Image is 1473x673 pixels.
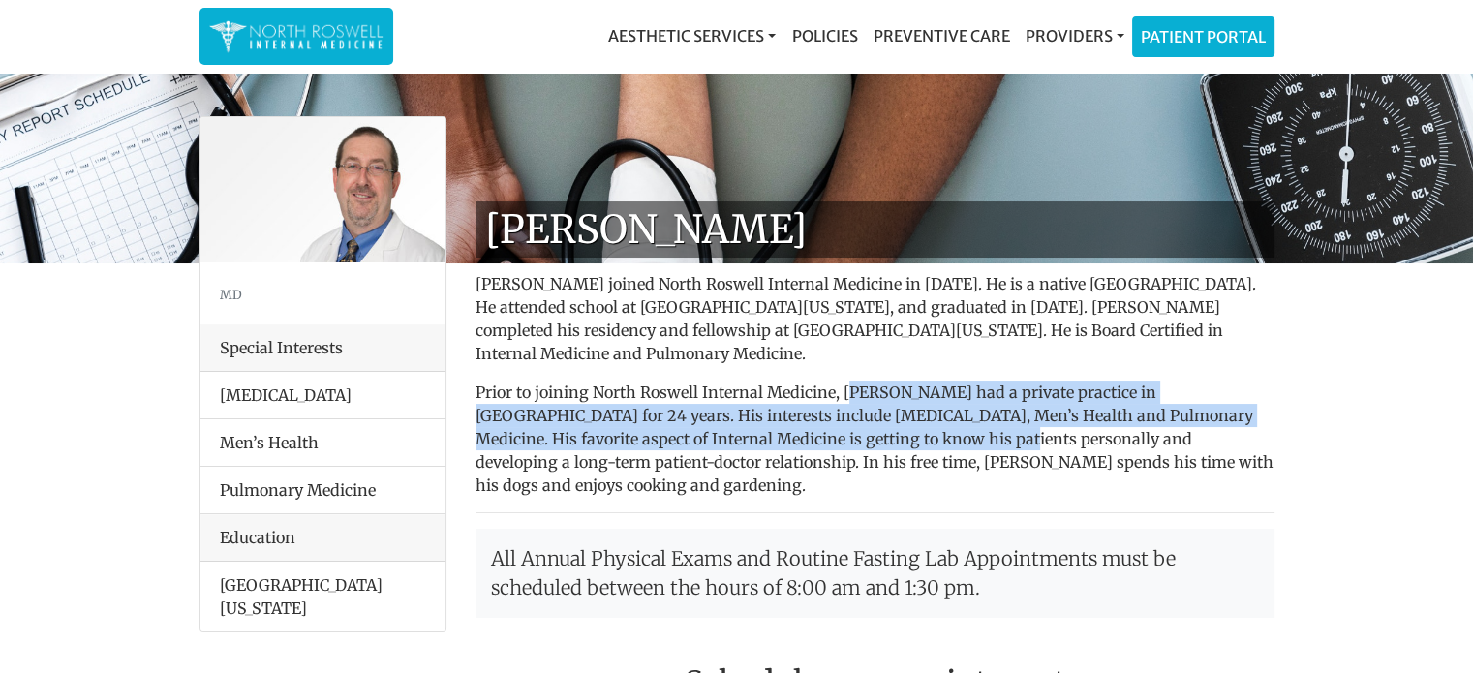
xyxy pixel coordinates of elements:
[476,529,1274,618] p: All Annual Physical Exams and Routine Fasting Lab Appointments must be scheduled between the hour...
[209,17,384,55] img: North Roswell Internal Medicine
[200,466,445,514] li: Pulmonary Medicine
[476,201,1274,258] h1: [PERSON_NAME]
[1017,16,1131,55] a: Providers
[200,324,445,372] div: Special Interests
[865,16,1017,55] a: Preventive Care
[200,372,445,419] li: [MEDICAL_DATA]
[200,514,445,562] div: Education
[1133,17,1274,56] a: Patient Portal
[200,117,445,262] img: Dr. George Kanes
[600,16,783,55] a: Aesthetic Services
[220,287,242,302] small: MD
[476,381,1274,497] p: Prior to joining North Roswell Internal Medicine, [PERSON_NAME] had a private practice in [GEOGRA...
[476,272,1274,365] p: [PERSON_NAME] joined North Roswell Internal Medicine in [DATE]. He is a native [GEOGRAPHIC_DATA]....
[783,16,865,55] a: Policies
[200,418,445,467] li: Men’s Health
[200,562,445,631] li: [GEOGRAPHIC_DATA][US_STATE]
